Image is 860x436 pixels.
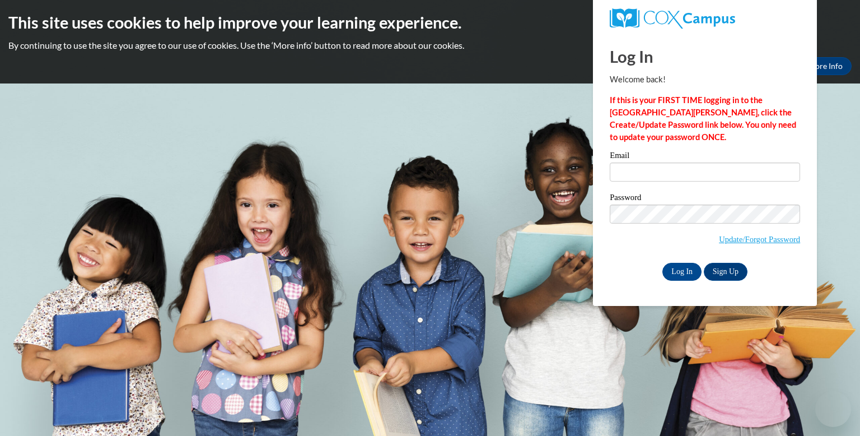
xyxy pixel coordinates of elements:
[610,45,800,68] h1: Log In
[8,39,852,52] p: By continuing to use the site you agree to our use of cookies. Use the ‘More info’ button to read...
[8,11,852,34] h2: This site uses cookies to help improve your learning experience.
[704,263,747,281] a: Sign Up
[719,235,800,244] a: Update/Forgot Password
[610,73,800,86] p: Welcome back!
[662,263,702,281] input: Log In
[610,151,800,163] label: Email
[610,8,735,29] img: COX Campus
[799,57,852,75] a: More Info
[610,193,800,205] label: Password
[815,391,851,427] iframe: Button to launch messaging window
[610,95,796,142] strong: If this is your FIRST TIME logging in to the [GEOGRAPHIC_DATA][PERSON_NAME], click the Create/Upd...
[610,8,800,29] a: COX Campus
